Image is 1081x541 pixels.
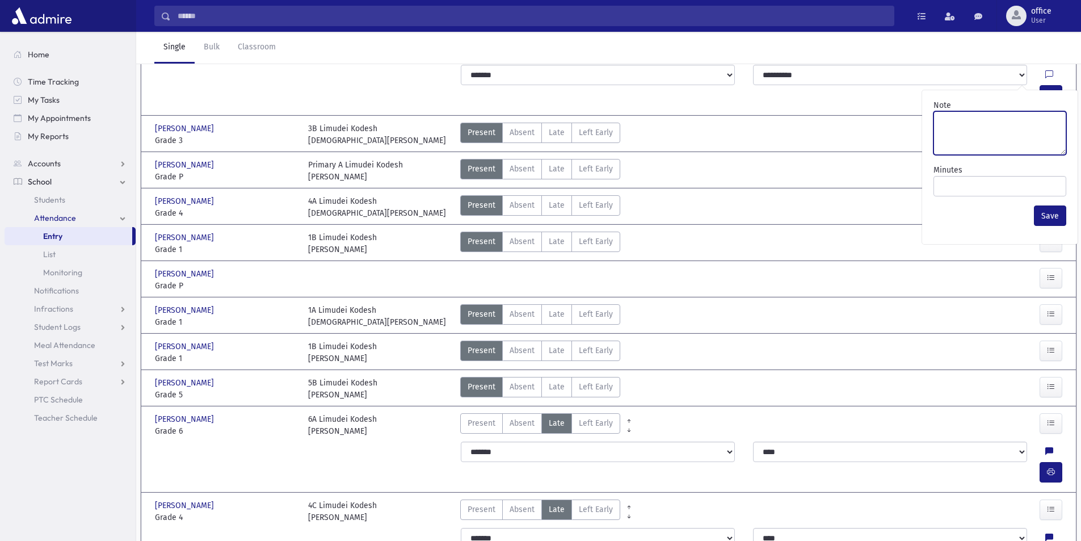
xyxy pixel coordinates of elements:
span: Present [468,127,495,139]
span: School [28,177,52,187]
span: Present [468,381,495,393]
div: 4A Limudei Kodesh [DEMOGRAPHIC_DATA][PERSON_NAME] [308,195,446,219]
div: AttTypes [460,123,620,146]
span: User [1031,16,1051,25]
a: Attendance [5,209,136,227]
div: AttTypes [460,413,620,437]
a: My Appointments [5,109,136,127]
a: Monitoring [5,263,136,282]
span: [PERSON_NAME] [155,195,216,207]
div: AttTypes [460,377,620,401]
span: Late [549,199,565,211]
span: Time Tracking [28,77,79,87]
span: Absent [510,504,535,515]
span: Present [468,308,495,320]
span: Grade 3 [155,135,297,146]
span: Late [549,504,565,515]
label: Note [933,99,951,111]
span: Absent [510,199,535,211]
span: Notifications [34,286,79,296]
input: Search [171,6,894,26]
span: Late [549,345,565,357]
span: Late [549,417,565,429]
a: Classroom [229,32,285,64]
div: 5B Limudei Kodesh [PERSON_NAME] [308,377,377,401]
a: Student Logs [5,318,136,336]
span: Left Early [579,345,613,357]
a: My Reports [5,127,136,145]
span: Present [468,345,495,357]
span: My Appointments [28,113,91,123]
button: Save [1034,206,1066,226]
div: 1B Limudei Kodesh [PERSON_NAME] [308,341,377,364]
span: [PERSON_NAME] [155,413,216,425]
span: Late [549,236,565,248]
span: Present [468,504,495,515]
a: Meal Attendance [5,336,136,354]
span: Absent [510,163,535,175]
span: Left Early [579,127,613,139]
a: Students [5,191,136,209]
span: Late [549,127,565,139]
span: Teacher Schedule [34,413,98,423]
a: Report Cards [5,372,136,391]
img: AdmirePro [9,5,74,27]
div: Primary A Limudei Kodesh [PERSON_NAME] [308,159,403,183]
div: AttTypes [460,341,620,364]
span: Present [468,417,495,429]
span: Absent [510,417,535,429]
span: Absent [510,236,535,248]
div: 3B Limudei Kodesh [DEMOGRAPHIC_DATA][PERSON_NAME] [308,123,446,146]
span: Accounts [28,158,61,169]
span: Monitoring [43,267,82,278]
span: My Reports [28,131,69,141]
span: [PERSON_NAME] [155,159,216,171]
span: Meal Attendance [34,340,95,350]
a: Teacher Schedule [5,409,136,427]
a: Time Tracking [5,73,136,91]
span: Left Early [579,199,613,211]
span: Home [28,49,49,60]
div: AttTypes [460,159,620,183]
div: AttTypes [460,500,620,523]
span: [PERSON_NAME] [155,123,216,135]
span: Late [549,381,565,393]
span: Grade 4 [155,511,297,523]
span: Left Early [579,504,613,515]
span: Infractions [34,304,73,314]
span: Grade 1 [155,244,297,255]
span: Grade 4 [155,207,297,219]
span: Grade 1 [155,353,297,364]
span: Grade 1 [155,316,297,328]
span: [PERSON_NAME] [155,500,216,511]
a: Home [5,45,136,64]
span: Attendance [34,213,76,223]
span: Present [468,163,495,175]
div: 1B Limudei Kodesh [PERSON_NAME] [308,232,377,255]
div: AttTypes [460,304,620,328]
a: Infractions [5,300,136,318]
span: Late [549,308,565,320]
a: Bulk [195,32,229,64]
span: Late [549,163,565,175]
span: Grade P [155,280,297,292]
span: [PERSON_NAME] [155,232,216,244]
span: Grade 5 [155,389,297,401]
span: office [1031,7,1051,16]
span: Students [34,195,65,205]
a: School [5,173,136,191]
div: AttTypes [460,232,620,255]
span: Left Early [579,417,613,429]
a: Notifications [5,282,136,300]
span: Left Early [579,236,613,248]
a: My Tasks [5,91,136,109]
span: Entry [43,231,62,241]
span: Absent [510,345,535,357]
span: Left Early [579,381,613,393]
a: Entry [5,227,132,245]
span: Left Early [579,163,613,175]
div: AttTypes [460,195,620,219]
span: Left Early [579,308,613,320]
span: PTC Schedule [34,395,83,405]
span: [PERSON_NAME] [155,341,216,353]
